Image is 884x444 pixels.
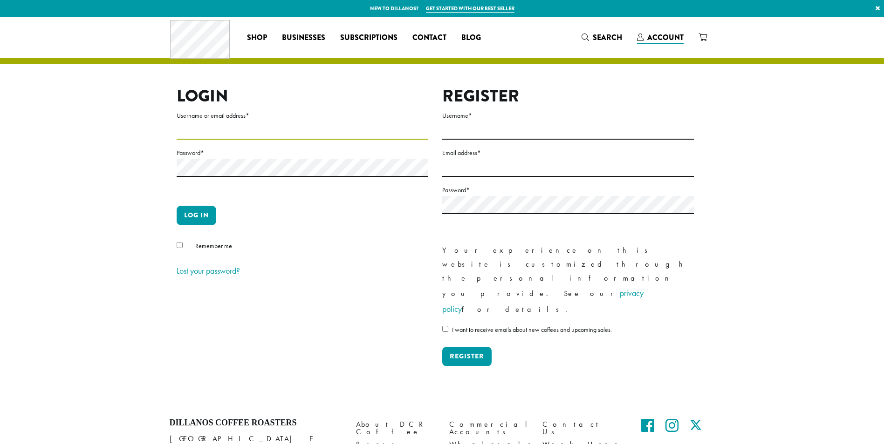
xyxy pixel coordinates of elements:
[177,147,428,159] label: Password
[442,147,694,159] label: Email address
[442,243,694,317] p: Your experience on this website is customized through the personal information you provide. See o...
[340,32,397,44] span: Subscriptions
[177,265,240,276] a: Lost your password?
[177,110,428,121] label: Username or email address
[442,110,694,121] label: Username
[170,418,342,428] h4: Dillanos Coffee Roasters
[461,32,481,44] span: Blog
[195,242,232,250] span: Remember me
[426,5,514,13] a: Get started with our best seller
[412,32,446,44] span: Contact
[177,86,428,106] h2: Login
[442,86,694,106] h2: Register
[442,347,492,366] button: Register
[240,30,274,45] a: Shop
[574,30,630,45] a: Search
[542,418,622,438] a: Contact Us
[247,32,267,44] span: Shop
[647,32,684,43] span: Account
[177,206,216,225] button: Log in
[442,184,694,196] label: Password
[442,326,448,332] input: I want to receive emails about new coffees and upcoming sales.
[282,32,325,44] span: Businesses
[452,325,612,334] span: I want to receive emails about new coffees and upcoming sales.
[356,418,435,438] a: About DCR Coffee
[593,32,622,43] span: Search
[442,288,644,314] a: privacy policy
[449,418,528,438] a: Commercial Accounts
